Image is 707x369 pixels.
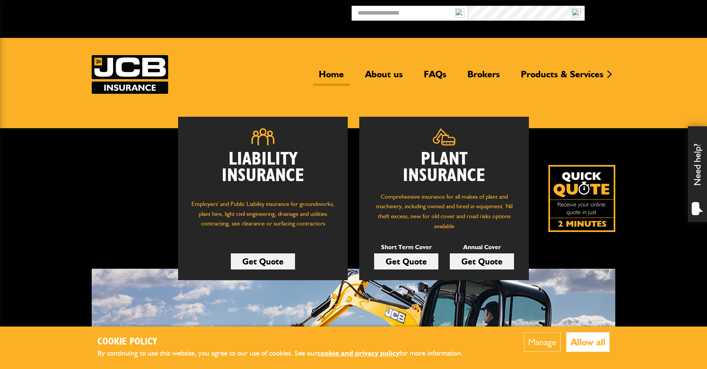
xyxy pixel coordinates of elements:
img: npw-badge-icon-locked.svg [572,8,581,18]
a: Products & Services [515,69,609,86]
a: Home [313,69,350,86]
p: Employers' and Public Liability insurance for groundworks, plant hire, light civil engineering, d... [190,199,336,236]
img: Quick Quote [548,165,615,232]
button: Allow all [566,332,610,352]
p: Short Term Cover [374,242,438,252]
img: JCB Insurance Services logo [92,55,168,94]
a: Get your insurance quote isn just 2-minutes [548,165,615,232]
a: Get Quote [450,253,514,269]
button: Broker Login [585,6,701,18]
button: Manage [524,332,561,352]
a: cookie and privacy policy [317,349,399,358]
img: npw-badge-icon-locked.svg [455,8,464,18]
h2: Plant Insurance [371,151,517,184]
h2: Liability Insurance [190,151,336,192]
p: Comprehensive insurance for all makes of plant and machinery, including owned and hired in equipm... [371,192,517,231]
a: FAQs [418,69,452,86]
a: Get Quote [374,253,438,269]
a: About us [359,69,409,86]
h2: Cookie Policy [97,336,476,348]
a: Brokers [462,69,506,86]
a: JCB Insurance Services [92,55,168,94]
p: By continuing to use this website, you agree to our use of cookies. See our for more information. [97,348,476,359]
div: Need help? [688,126,707,222]
a: Get Quote [231,253,295,269]
p: Annual Cover [450,242,514,252]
